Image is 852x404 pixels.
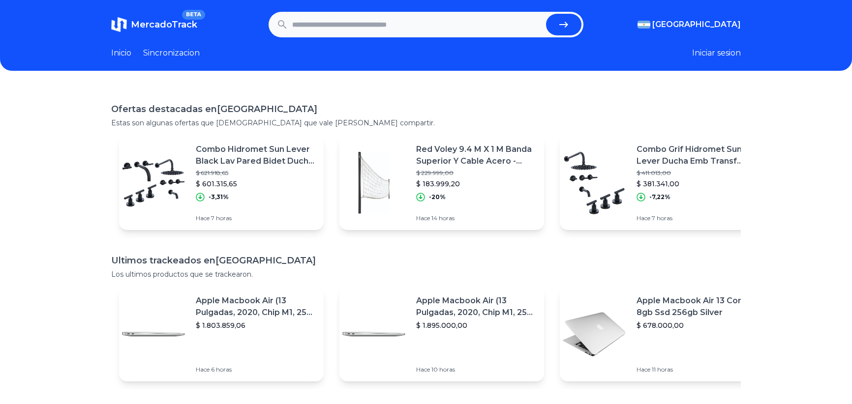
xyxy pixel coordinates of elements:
[111,17,197,32] a: MercadoTrackBETA
[638,21,650,29] img: Argentina
[131,19,197,30] span: MercadoTrack
[111,47,131,59] a: Inicio
[416,169,536,177] p: $ 229.999,00
[637,295,757,318] p: Apple Macbook Air 13 Core I5 8gb Ssd 256gb Silver
[637,214,757,222] p: Hace 7 horas
[429,193,446,201] p: -20%
[196,320,316,330] p: $ 1.803.859,06
[119,136,324,230] a: Featured imageCombo Hidromet Sun Lever Black Lav Pared Bidet Ducha Premium$ 621.918,65$ 601.315,6...
[637,169,757,177] p: $ 411.013,00
[560,136,764,230] a: Featured imageCombo Grif Hidromet Sun Lever Ducha Emb Transf Bidet$ 411.013,00$ 381.341,00-7,22%H...
[416,366,536,374] p: Hace 10 horas
[111,254,741,267] h1: Ultimos trackeados en [GEOGRAPHIC_DATA]
[560,300,629,369] img: Featured image
[196,214,316,222] p: Hace 7 horas
[339,287,544,381] a: Featured imageApple Macbook Air (13 Pulgadas, 2020, Chip M1, 256 Gb De Ssd, 8 Gb De Ram) - Plata$...
[119,300,188,369] img: Featured image
[111,269,741,279] p: Los ultimos productos que se trackearon.
[196,144,316,167] p: Combo Hidromet Sun Lever Black Lav Pared Bidet Ducha Premium
[111,17,127,32] img: MercadoTrack
[339,136,544,230] a: Featured imageRed Voley 9.4 M X 1 M Banda Superior Y Cable Acero - 2.5mm$ 229.999,00$ 183.999,20-...
[196,366,316,374] p: Hace 6 horas
[196,295,316,318] p: Apple Macbook Air (13 Pulgadas, 2020, Chip M1, 256 Gb De Ssd, 8 Gb De Ram) - Plata
[143,47,200,59] a: Sincronizacion
[209,193,229,201] p: -3,31%
[119,287,324,381] a: Featured imageApple Macbook Air (13 Pulgadas, 2020, Chip M1, 256 Gb De Ssd, 8 Gb De Ram) - Plata$...
[560,287,764,381] a: Featured imageApple Macbook Air 13 Core I5 8gb Ssd 256gb Silver$ 678.000,00Hace 11 horas
[416,179,536,189] p: $ 183.999,20
[637,144,757,167] p: Combo Grif Hidromet Sun Lever Ducha Emb Transf Bidet
[637,179,757,189] p: $ 381.341,00
[637,366,757,374] p: Hace 11 horas
[652,19,741,30] span: [GEOGRAPHIC_DATA]
[560,148,629,217] img: Featured image
[416,295,536,318] p: Apple Macbook Air (13 Pulgadas, 2020, Chip M1, 256 Gb De Ssd, 8 Gb De Ram) - Plata
[637,320,757,330] p: $ 678.000,00
[416,214,536,222] p: Hace 14 horas
[196,169,316,177] p: $ 621.918,65
[649,193,670,201] p: -7,22%
[111,118,741,128] p: Estas son algunas ofertas que [DEMOGRAPHIC_DATA] que vale [PERSON_NAME] compartir.
[182,10,205,20] span: BETA
[339,148,408,217] img: Featured image
[196,179,316,189] p: $ 601.315,65
[339,300,408,369] img: Featured image
[416,144,536,167] p: Red Voley 9.4 M X 1 M Banda Superior Y Cable Acero - 2.5mm
[119,148,188,217] img: Featured image
[692,47,741,59] button: Iniciar sesion
[416,320,536,330] p: $ 1.895.000,00
[638,19,741,30] button: [GEOGRAPHIC_DATA]
[111,102,741,116] h1: Ofertas destacadas en [GEOGRAPHIC_DATA]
